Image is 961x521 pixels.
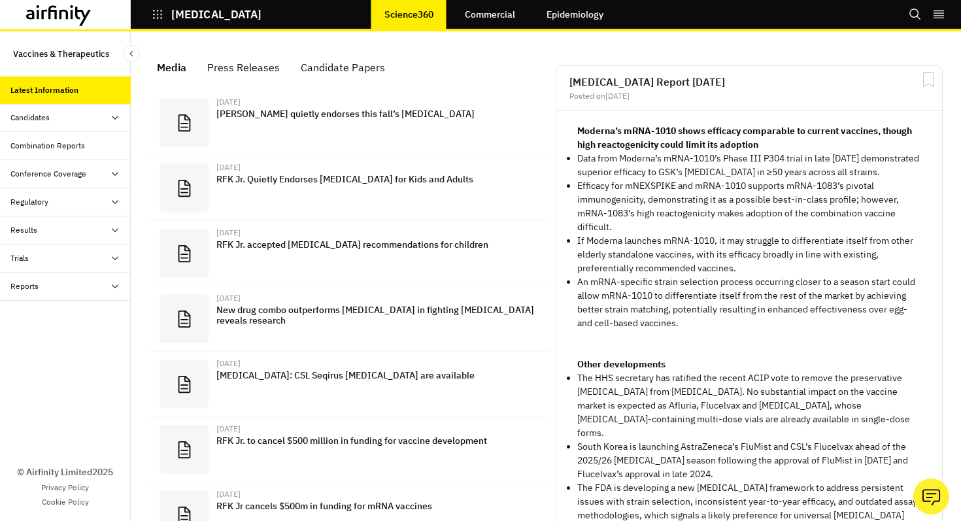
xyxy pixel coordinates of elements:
p: Efficacy for mNEXSPIKE and mRNA-1010 supports mRNA-1083’s pivotal immunogenicity, demonstrating i... [577,179,921,234]
p: Science360 [384,9,433,20]
button: Close Sidebar [123,45,140,62]
a: [DATE][MEDICAL_DATA]: CSL Seqirus [MEDICAL_DATA] are available [149,352,550,417]
p: Data from Moderna’s mRNA-1010’s Phase III P304 trial in late [DATE] demonstrated superior efficac... [577,152,921,179]
div: Latest Information [10,84,78,96]
p: RFK Jr. accepted [MEDICAL_DATA] recommendations for children [216,239,540,250]
svg: Bookmark Report [920,71,937,88]
p: [MEDICAL_DATA] [171,8,261,20]
div: Results [10,224,37,236]
p: If Moderna launches mRNA-1010, it may struggle to differentiate itself from other elderly standal... [577,234,921,275]
button: [MEDICAL_DATA] [152,3,261,25]
a: [DATE]RFK Jr. accepted [MEDICAL_DATA] recommendations for children [149,221,550,286]
p: An mRNA-specific strain selection process occurring closer to a season start could allow mRNA-101... [577,275,921,330]
div: Regulatory [10,196,48,208]
div: Candidates [10,112,50,124]
div: Media [157,58,186,77]
p: [MEDICAL_DATA]: CSL Seqirus [MEDICAL_DATA] are available [216,370,540,380]
div: Conference Coverage [10,168,86,180]
p: South Korea is launching AstraZeneca’s FluMist and CSL’s Flucelvax ahead of the 2025/26 [MEDICAL_... [577,440,921,481]
a: Privacy Policy [41,482,89,494]
div: Posted on [DATE] [569,92,929,100]
strong: Other developments [577,358,666,370]
a: [DATE]New drug combo outperforms [MEDICAL_DATA] in fighting [MEDICAL_DATA] reveals research [149,286,550,352]
div: [DATE] [216,360,540,367]
h2: [MEDICAL_DATA] Report [DATE] [569,76,929,87]
div: Trials [10,252,29,264]
p: RFK Jr. to cancel $500 million in funding for vaccine development [216,435,540,446]
div: Press Releases [207,58,280,77]
p: © Airfinity Limited 2025 [17,465,113,479]
a: [DATE]RFK Jr. to cancel $500 million in funding for vaccine development [149,417,550,482]
div: Combination Reports [10,140,85,152]
div: Reports [10,280,39,292]
p: The HHS secretary has ratified the recent ACIP vote to remove the preservative [MEDICAL_DATA] fro... [577,371,921,440]
div: [DATE] [216,425,540,433]
div: [DATE] [216,490,540,498]
a: Cookie Policy [42,496,89,508]
p: RFK Jr cancels $500m in funding for mRNA vaccines [216,501,540,511]
p: New drug combo outperforms [MEDICAL_DATA] in fighting [MEDICAL_DATA] reveals research [216,305,540,326]
div: [DATE] [216,294,540,302]
a: [DATE][PERSON_NAME] quietly endorses this fall’s [MEDICAL_DATA] [149,90,550,156]
div: [DATE] [216,98,540,106]
p: [PERSON_NAME] quietly endorses this fall’s [MEDICAL_DATA] [216,109,540,119]
p: RFK Jr. Quietly Endorses [MEDICAL_DATA] for Kids and Adults [216,174,540,184]
strong: Moderna’s mRNA-1010 shows efficacy comparable to current vaccines, though high reactogenicity cou... [577,125,912,150]
div: Candidate Papers [301,58,385,77]
div: [DATE] [216,163,540,171]
button: Ask our analysts [913,479,949,514]
div: [DATE] [216,229,540,237]
p: Vaccines & Therapeutics [13,42,109,66]
button: Search [909,3,922,25]
a: [DATE]RFK Jr. Quietly Endorses [MEDICAL_DATA] for Kids and Adults [149,156,550,221]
